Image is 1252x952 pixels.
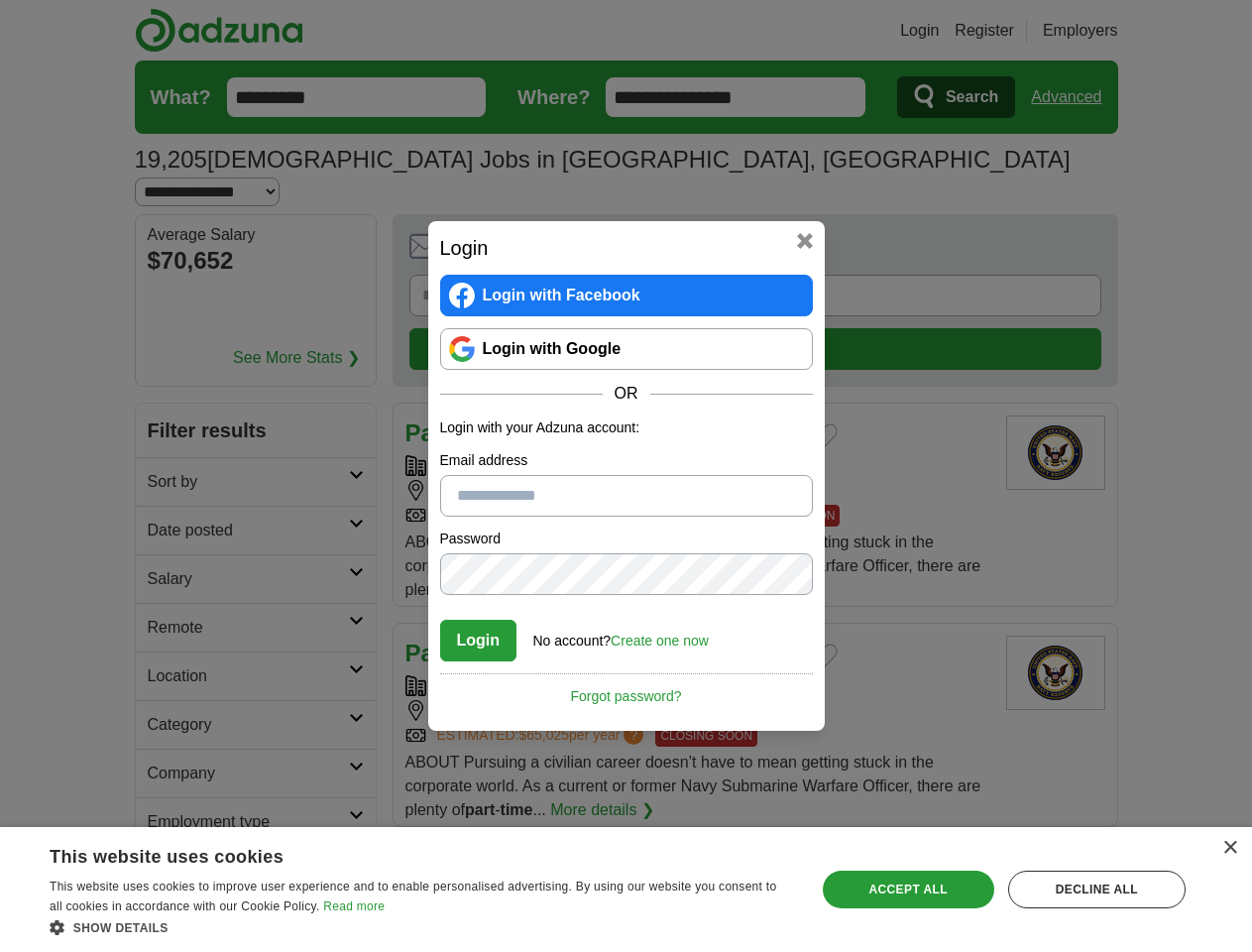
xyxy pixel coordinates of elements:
[440,233,813,263] h2: Login
[440,450,813,471] label: Email address
[73,921,169,935] span: Show details
[50,917,792,937] div: Show details
[440,673,813,707] a: Forgot password?
[440,529,813,549] label: Password
[50,880,776,913] span: This website uses cookies to improve user experience and to enable personalised advertising. By u...
[440,620,517,661] button: Login
[1222,841,1237,856] div: Close
[323,899,385,913] a: Read more, opens a new window
[603,382,650,406] span: OR
[823,871,994,908] div: Accept all
[440,417,813,438] p: Login with your Adzuna account:
[50,839,742,869] div: This website uses cookies
[533,619,709,652] div: No account?
[611,633,709,649] a: Create one now
[440,328,813,370] a: Login with Google
[440,275,813,316] a: Login with Facebook
[1008,871,1186,908] div: Decline all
